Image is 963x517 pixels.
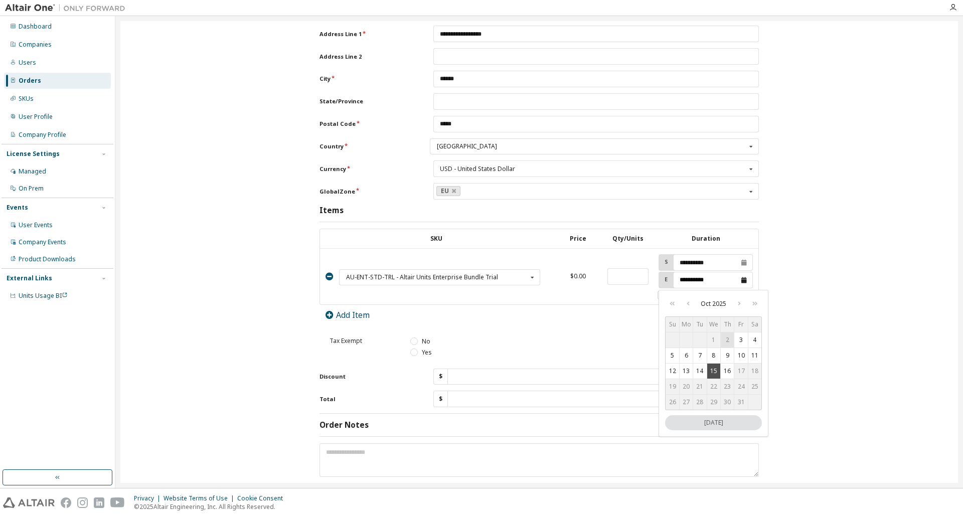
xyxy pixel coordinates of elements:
h3: Items [319,206,344,216]
button: Mon Oct 13 2025 [680,364,693,379]
label: Currency [319,165,417,173]
div: Website Terms of Use [164,494,237,502]
label: E [659,275,670,283]
label: Postal Code [319,120,417,128]
button: Mon Oct 06 2025 [680,348,693,363]
img: linkedin.svg [94,497,104,508]
input: Discount [448,369,759,385]
div: Product Downloads [19,255,76,263]
div: Managed [19,167,46,176]
button: Sun Oct 12 2025 [666,364,679,379]
input: Address Line 2 [433,48,759,65]
td: $0.00 [553,249,603,304]
div: Orders [19,77,41,85]
th: Qty/Units [603,229,653,249]
label: No [410,337,430,346]
label: Address Line 2 [319,53,417,61]
a: Add Item [325,309,370,320]
label: State/Province [319,97,417,105]
label: Override Dates [658,291,753,299]
div: USD - United States Dollar [440,166,515,172]
img: Altair One [5,3,130,13]
div: License Settings [7,150,60,158]
input: State/Province [433,93,759,110]
label: Address Line 1 [319,30,417,38]
button: Sun Oct 05 2025 [666,348,679,363]
button: Fri Oct 03 2025 [734,332,747,348]
label: City [319,75,417,83]
div: SKUs [19,95,34,103]
button: Wed Oct 08 2025 [707,348,720,363]
button: Sat Oct 04 2025 [748,332,761,348]
div: Users [19,59,36,67]
div: Country [430,138,759,155]
button: Fri Oct 10 2025 [734,348,747,363]
label: Yes [410,348,431,357]
label: Country [319,142,413,150]
label: GlobalZone [319,188,417,196]
button: Tue Oct 14 2025 [693,364,706,379]
button: Thu Oct 16 2025 [721,364,734,379]
th: Price [553,229,603,249]
div: User Events [19,221,53,229]
th: SKU [320,229,553,249]
button: Sat Oct 11 2025 [748,348,761,363]
div: Events [7,204,28,212]
div: Cookie Consent [237,494,289,502]
div: Companies [19,41,52,49]
div: Privacy [134,494,164,502]
button: Wed Oct 15 2025 [707,364,720,379]
input: Address Line 1 [433,26,759,42]
div: [GEOGRAPHIC_DATA] [437,143,746,149]
a: EU [436,186,460,197]
img: facebook.svg [61,497,71,508]
h3: Order Notes [319,420,369,430]
img: instagram.svg [77,497,88,508]
span: October 2025 [698,300,730,308]
button: Thu Oct 09 2025 [721,348,734,363]
input: Total [448,391,759,407]
div: $ [433,391,448,407]
label: Discount [319,373,417,381]
div: AU-ENT-STD-TRL - Altair Units Enterprise Bundle Trial [346,274,527,280]
input: City [433,71,759,87]
div: On Prem [19,185,44,193]
label: S [659,258,670,266]
div: External Links [7,274,52,282]
label: Total [319,395,417,403]
div: User Profile [19,113,53,121]
div: Company Events [19,238,66,246]
th: Duration [653,229,758,249]
p: © 2025 Altair Engineering, Inc. All Rights Reserved. [134,502,289,511]
div: $ [433,369,448,385]
img: youtube.svg [110,497,125,508]
button: Tue Oct 07 2025 [693,348,706,363]
div: Dashboard [19,23,52,31]
span: Units Usage BI [19,291,68,300]
div: Currency [433,160,759,177]
button: Thu Oct 02 2025, Today [665,415,762,430]
input: Postal Code [433,116,759,132]
div: GlobalZone [433,183,759,200]
img: altair_logo.svg [3,497,55,508]
div: Company Profile [19,131,66,139]
span: Tax Exempt [330,336,362,345]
